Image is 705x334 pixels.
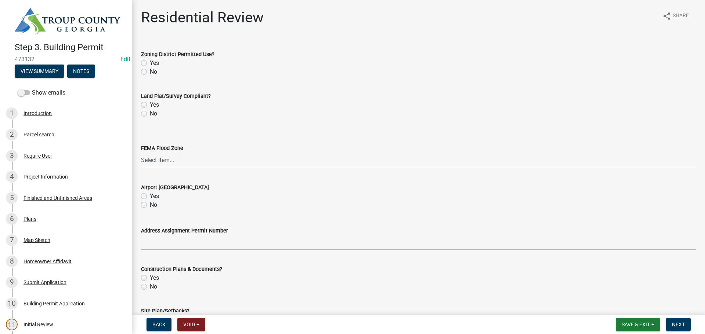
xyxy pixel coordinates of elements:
[150,109,157,118] label: No
[141,94,211,99] label: Land Plat/Survey Compliant?
[15,65,64,78] button: View Summary
[616,318,660,331] button: Save & Exit
[23,301,85,306] div: Building Permit Application
[18,88,65,97] label: Show emails
[657,9,695,23] button: shareShare
[6,150,18,162] div: 3
[177,318,205,331] button: Void
[672,322,685,327] span: Next
[662,12,671,21] i: share
[67,65,95,78] button: Notes
[150,59,159,67] label: Yes
[23,280,66,285] div: Submit Application
[23,132,54,137] div: Parcel search
[6,256,18,267] div: 8
[150,67,157,76] label: No
[6,107,18,119] div: 1
[67,69,95,74] wm-modal-confirm: Notes
[6,298,18,309] div: 10
[15,42,126,53] h4: Step 3. Building Permit
[141,52,214,57] label: Zoning District Permitted Use?
[147,318,171,331] button: Back
[141,228,228,234] label: Address Assignment Permit Number
[150,192,159,201] label: Yes
[622,322,650,327] span: Save & Exit
[150,282,157,291] label: No
[141,267,222,272] label: Construction Plans & Documents?
[23,153,52,158] div: Require User
[152,322,166,327] span: Back
[23,238,50,243] div: Map Sketch
[15,56,117,63] span: 473132
[141,146,183,151] label: FEMA Flood Zone
[183,322,195,327] span: Void
[23,259,72,264] div: Homeowner Affidavit
[141,309,189,314] label: Site Plan/Setbacks?
[150,100,159,109] label: Yes
[23,216,36,221] div: Plans
[15,8,120,34] img: Troup County, Georgia
[6,213,18,225] div: 6
[23,111,52,116] div: Introduction
[150,201,157,209] label: No
[23,174,68,179] div: Project Information
[150,274,159,282] label: Yes
[6,319,18,330] div: 11
[666,318,691,331] button: Next
[15,69,64,74] wm-modal-confirm: Summary
[6,234,18,246] div: 7
[6,171,18,183] div: 4
[141,185,209,190] label: Airport [GEOGRAPHIC_DATA]
[141,9,264,26] h1: Residential Review
[6,192,18,204] div: 5
[6,276,18,288] div: 9
[673,12,689,21] span: Share
[23,322,53,327] div: Initial Review
[23,195,92,201] div: Finished and Unfinished Areas
[6,129,18,140] div: 2
[120,56,130,63] a: Edit
[120,56,130,63] wm-modal-confirm: Edit Application Number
